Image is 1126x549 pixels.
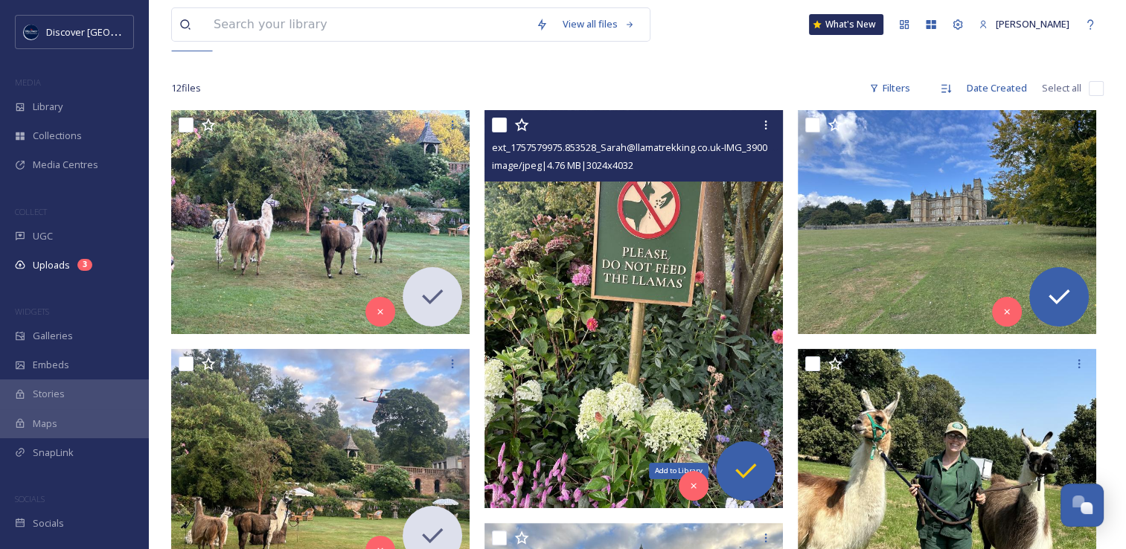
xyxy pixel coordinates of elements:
span: WIDGETS [15,306,49,317]
a: View all files [555,10,642,39]
img: ext_1757579975.853528_Sarah@llamatrekking.co.uk-IMG_3900.jpeg [484,110,783,507]
span: Galleries [33,329,73,343]
span: image/jpeg | 4.76 MB | 3024 x 4032 [492,158,633,172]
img: Untitled%20design%20%282%29.png [24,25,39,39]
span: UGC [33,229,53,243]
span: Maps [33,417,57,431]
span: Media Centres [33,158,98,172]
span: Discover [GEOGRAPHIC_DATA] [46,25,182,39]
span: Uploads [33,258,70,272]
span: Select all [1042,81,1081,95]
span: 12 file s [171,81,201,95]
div: Filters [862,74,918,103]
button: Open Chat [1061,484,1104,527]
span: COLLECT [15,206,47,217]
a: What's New [809,14,883,35]
div: Date Created [959,74,1034,103]
div: 3 [77,259,92,271]
span: ext_1757579975.853528_Sarah@llamatrekking.co.uk-IMG_3900.jpeg [492,140,789,154]
a: [PERSON_NAME] [971,10,1077,39]
span: Collections [33,129,82,143]
img: ext_1757579977.181654_Sarah@llamatrekking.co.uk-IMG_3876.jpeg [171,110,470,334]
span: SOCIALS [15,493,45,504]
span: Stories [33,387,65,401]
span: Socials [33,516,64,530]
span: SnapLink [33,446,74,460]
img: ext_1757579975.840394_Sarah@llamatrekking.co.uk-IMG_3922.jpeg [798,110,1096,334]
span: Embeds [33,358,69,372]
input: Search your library [206,8,528,41]
div: Add to Library [649,463,708,479]
span: [PERSON_NAME] [996,17,1069,30]
span: MEDIA [15,77,41,88]
span: Library [33,100,63,114]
